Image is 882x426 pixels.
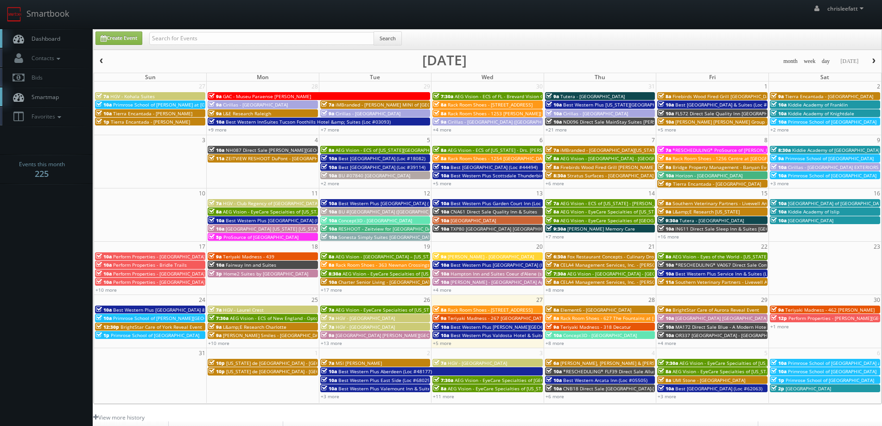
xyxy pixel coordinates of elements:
[546,332,562,338] span: 10a
[546,164,559,170] span: 8a
[546,279,559,285] span: 8a
[223,93,311,100] span: GAC - Museu Paraense [PERSON_NAME]
[96,93,109,100] span: 7a
[321,164,337,170] span: 10a
[658,208,671,215] span: 9a
[448,307,533,313] span: Rack Room Shoes - [STREET_ADDRESS]
[27,35,60,43] span: Dashboard
[226,119,391,125] span: Best Western InnSuites Tucson Foothills Hotel &amp; Suites (Loc #03093)
[113,253,205,260] span: Perform Properties - [GEOGRAPHIC_DATA]
[27,93,59,101] span: Smartmap
[209,110,222,117] span: 9a
[658,233,679,240] a: +16 more
[433,208,449,215] span: 10a
[448,253,534,260] span: [PERSON_NAME] - [GEOGRAPHIC_DATA]
[673,147,780,153] span: *RESCHEDULING* ProSource of [PERSON_NAME]
[771,315,787,321] span: 12p
[374,31,402,45] button: Search
[95,287,117,293] a: +10 more
[560,279,695,285] span: CELA4 Management Services, Inc. - [PERSON_NAME] Genesis
[546,110,562,117] span: 10a
[96,253,112,260] span: 10a
[321,340,342,346] a: +13 more
[208,340,229,346] a: +10 more
[658,155,671,162] span: 8a
[338,200,456,207] span: Best Western Plus [GEOGRAPHIC_DATA] (Loc #62024)
[567,253,664,260] span: Fox Restaurant Concepts - Culinary Dropout
[113,315,238,321] span: Primrose School of [PERSON_NAME][GEOGRAPHIC_DATA]
[658,101,674,108] span: 10a
[658,368,671,375] span: 8a
[321,172,337,179] span: 10a
[433,217,449,224] span: 10a
[451,262,568,268] span: Best Western Plus [GEOGRAPHIC_DATA] (Loc #11187)
[433,324,449,330] span: 10a
[673,200,849,207] span: Southern Veterinary Partners - Livewell Animal Urgent Care of [PERSON_NAME]
[336,360,382,366] span: MSI [PERSON_NAME]
[321,208,337,215] span: 10a
[546,172,566,179] span: 8:30a
[673,164,778,170] span: Bridge Property Management - Banyan Everton
[336,101,465,108] span: iMBranded - [PERSON_NAME] MINI of [GEOGRAPHIC_DATA]
[226,147,407,153] span: NH087 Direct Sale [PERSON_NAME][GEOGRAPHIC_DATA], Ascend Hotel Collection
[433,307,446,313] span: 8a
[433,360,446,366] span: 7a
[771,93,784,100] span: 9a
[788,101,848,108] span: Kiddie Academy of Franklin
[560,360,739,366] span: [PERSON_NAME], [PERSON_NAME] & [PERSON_NAME], LLC - [GEOGRAPHIC_DATA]
[321,147,334,153] span: 8a
[338,368,432,375] span: Best Western Plus Aberdeen (Loc #48177)
[433,287,451,293] a: +4 more
[658,360,678,366] span: 7:30a
[567,226,635,232] span: [PERSON_NAME] Memory Care
[546,101,562,108] span: 10a
[433,119,446,125] span: 9a
[451,172,590,179] span: Best Western Plus Scottsdale Thunderbird Suites (Loc #03156)
[771,119,787,125] span: 10a
[673,208,740,215] span: L&amp;E Research [US_STATE]
[675,226,804,232] span: IN611 Direct Sale Sleep Inn & Suites [GEOGRAPHIC_DATA]
[321,360,334,366] span: 7a
[455,93,591,100] span: AEG Vision - ECS of FL - Brevard Vision Care - [PERSON_NAME]
[209,155,224,162] span: 11a
[560,93,625,100] span: Tutera - [GEOGRAPHIC_DATA]
[658,164,671,170] span: 9a
[675,270,825,277] span: Best Western Plus Service Inn & Suites (Loc #61094) WHITE GLOVE
[560,307,631,313] span: Element6 - [GEOGRAPHIC_DATA]
[433,180,451,187] a: +5 more
[546,233,564,240] a: +7 more
[546,368,562,375] span: 10a
[770,126,789,133] a: +2 more
[321,110,334,117] span: 9a
[433,340,451,346] a: +5 more
[546,270,566,277] span: 7:30a
[209,226,224,232] span: 10a
[96,101,112,108] span: 10a
[209,208,222,215] span: 8a
[675,172,742,179] span: Horizon - [GEOGRAPHIC_DATA]
[448,155,549,162] span: Rack Room Shoes - 1254 [GEOGRAPHIC_DATA]
[226,226,323,232] span: [GEOGRAPHIC_DATA] [US_STATE] [US_STATE]
[675,110,811,117] span: FL572 Direct Sale Quality Inn [GEOGRAPHIC_DATA] North I-75
[433,155,446,162] span: 8a
[338,155,425,162] span: Best [GEOGRAPHIC_DATA] (Loc #18082)
[560,147,676,153] span: iMBranded - [GEOGRAPHIC_DATA][US_STATE] Toyota
[209,147,224,153] span: 10a
[788,119,876,125] span: Primrose School of [GEOGRAPHIC_DATA]
[321,270,341,277] span: 8:30a
[96,270,112,277] span: 10a
[338,172,410,179] span: BU #07840 [GEOGRAPHIC_DATA]
[321,332,334,338] span: 9a
[448,119,562,125] span: Cirillas - [GEOGRAPHIC_DATA] ([GEOGRAPHIC_DATA])
[788,208,839,215] span: Kiddie Academy of Islip
[321,307,334,313] span: 7a
[338,279,435,285] span: Charter Senior Living - [GEOGRAPHIC_DATA]
[321,200,337,207] span: 10a
[433,164,449,170] span: 10a
[321,315,334,321] span: 7a
[209,119,224,125] span: 10a
[321,155,337,162] span: 10a
[658,253,671,260] span: 8a
[113,262,187,268] span: Perform Properties - Bridle Trails
[770,323,789,330] a: +1 more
